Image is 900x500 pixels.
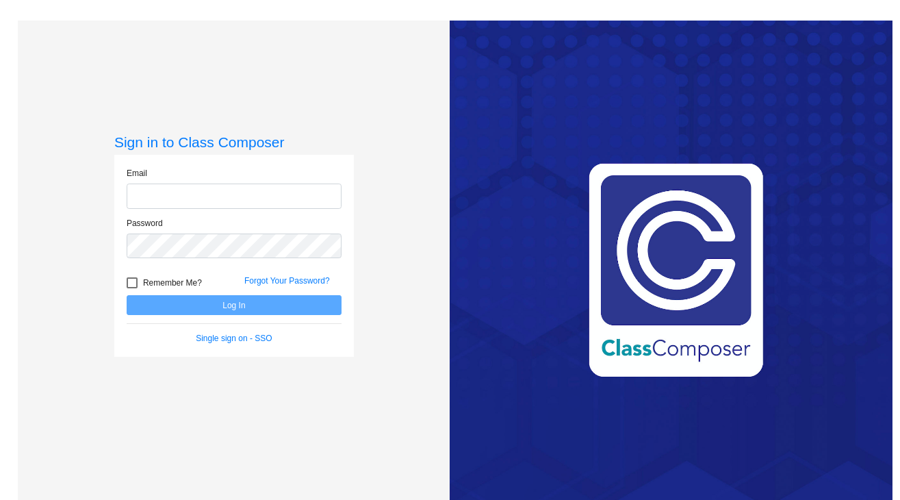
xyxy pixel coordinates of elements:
h3: Sign in to Class Composer [114,134,354,151]
label: Password [127,217,163,229]
a: Single sign on - SSO [196,334,272,343]
span: Remember Me? [143,275,202,291]
label: Email [127,167,147,179]
button: Log In [127,295,342,315]
a: Forgot Your Password? [244,276,330,286]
